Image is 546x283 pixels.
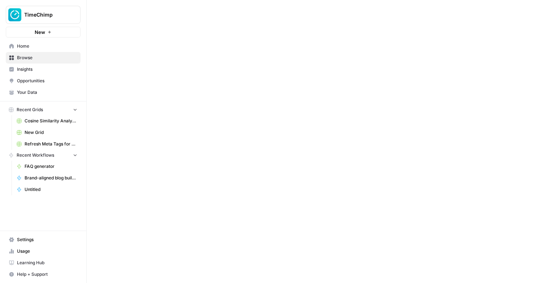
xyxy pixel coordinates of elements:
a: Browse [6,52,81,64]
a: Refresh Meta Tags for a Page [13,138,81,150]
a: Usage [6,245,81,257]
a: Learning Hub [6,257,81,269]
span: Learning Hub [17,260,77,266]
img: TimeChimp Logo [8,8,21,21]
span: Help + Support [17,271,77,278]
button: Help + Support [6,269,81,280]
a: Brand-aligned blog builder [13,172,81,184]
span: Recent Workflows [17,152,54,158]
span: Refresh Meta Tags for a Page [25,141,77,147]
span: Browse [17,55,77,61]
button: Workspace: TimeChimp [6,6,81,24]
span: Insights [17,66,77,73]
span: Opportunities [17,78,77,84]
span: New [35,29,45,36]
span: Usage [17,248,77,254]
a: FAQ generator [13,161,81,172]
button: Recent Grids [6,104,81,115]
span: Recent Grids [17,106,43,113]
a: Home [6,40,81,52]
button: New [6,27,81,38]
span: Untitled [25,186,77,193]
span: New Grid [25,129,77,136]
span: Your Data [17,89,77,96]
a: Cosine Similarity Analysis [13,115,81,127]
span: Settings [17,236,77,243]
a: Opportunities [6,75,81,87]
span: Home [17,43,77,49]
a: Your Data [6,87,81,98]
a: Insights [6,64,81,75]
a: Settings [6,234,81,245]
span: FAQ generator [25,163,77,170]
span: Brand-aligned blog builder [25,175,77,181]
a: New Grid [13,127,81,138]
span: Cosine Similarity Analysis [25,118,77,124]
button: Recent Workflows [6,150,81,161]
span: TimeChimp [24,11,68,18]
a: Untitled [13,184,81,195]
